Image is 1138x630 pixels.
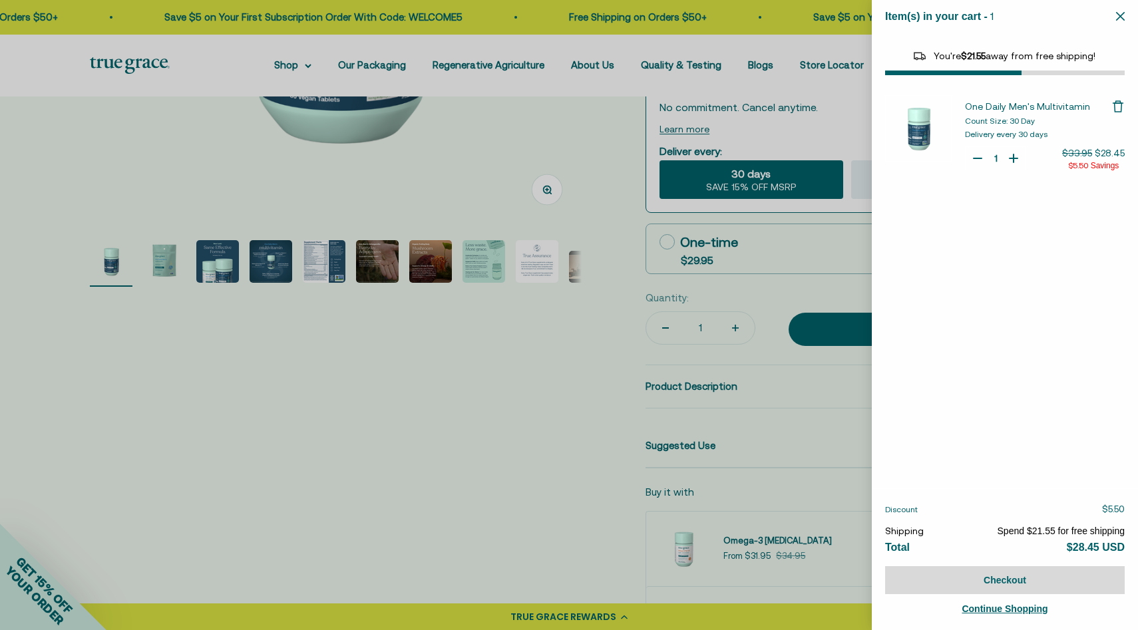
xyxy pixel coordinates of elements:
[934,51,1095,61] span: You're away from free shipping!
[1091,161,1119,170] span: Savings
[1067,542,1125,553] span: $28.45 USD
[1102,504,1125,514] span: $5.50
[885,95,952,162] img: One Daily Men&#39;s Multivitamin - 30 Day
[885,11,988,22] span: Item(s) in your cart -
[885,542,910,553] span: Total
[885,526,924,536] span: Shipping
[998,526,1125,536] span: Spend $21.55 for free shipping
[912,48,928,64] img: Reward bar icon image
[1095,148,1125,158] span: $28.45
[990,10,994,22] span: 1
[961,51,986,61] span: $21.55
[965,100,1111,113] a: One Daily Men's Multivitamin
[962,603,1047,614] span: Continue Shopping
[965,116,1035,126] span: Count Size: 30 Day
[965,101,1090,112] span: One Daily Men's Multivitamin
[885,505,918,514] span: Discount
[885,566,1125,594] button: Checkout
[1068,161,1088,170] span: $5.50
[1111,100,1125,113] button: Remove One Daily Men's Multivitamin
[989,152,1002,165] input: Quantity for One Daily Men's Multivitamin
[965,129,1111,140] div: Delivery every 30 days
[885,601,1125,617] a: Continue Shopping
[1062,148,1092,158] span: $33.95
[1116,10,1125,23] button: Close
